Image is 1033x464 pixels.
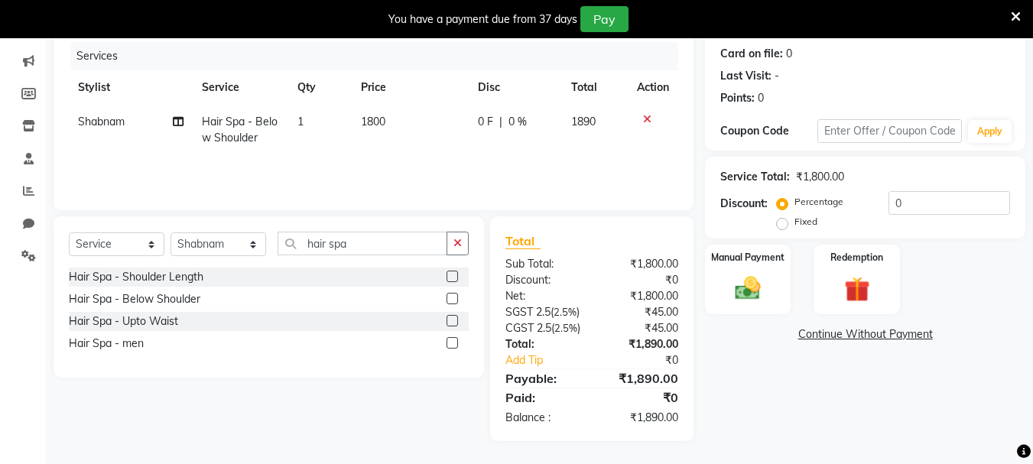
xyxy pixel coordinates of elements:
[968,120,1012,143] button: Apply
[592,388,690,407] div: ₹0
[592,256,690,272] div: ₹1,800.00
[69,313,178,329] div: Hair Spa - Upto Waist
[505,305,551,319] span: SGST 2.5
[554,306,577,318] span: 2.5%
[494,369,592,388] div: Payable:
[505,233,541,249] span: Total
[758,90,764,106] div: 0
[193,70,288,105] th: Service
[836,274,878,305] img: _gift.svg
[720,90,755,106] div: Points:
[70,42,690,70] div: Services
[69,70,193,105] th: Stylist
[499,114,502,130] span: |
[580,6,629,32] button: Pay
[711,251,784,264] label: Manual Payment
[78,115,125,128] span: Shabnam
[69,269,203,285] div: Hair Spa - Shoulder Length
[592,272,690,288] div: ₹0
[592,320,690,336] div: ₹45.00
[469,70,562,105] th: Disc
[202,115,278,144] span: Hair Spa - Below Shoulder
[571,115,596,128] span: 1890
[720,123,817,139] div: Coupon Code
[592,336,690,352] div: ₹1,890.00
[494,352,608,368] a: Add Tip
[278,232,447,255] input: Search or Scan
[720,196,768,212] div: Discount:
[352,70,469,105] th: Price
[708,326,1022,342] a: Continue Without Payment
[494,304,592,320] div: ( )
[609,352,690,368] div: ₹0
[592,410,690,426] div: ₹1,890.00
[508,114,527,130] span: 0 %
[494,288,592,304] div: Net:
[830,251,883,264] label: Redemption
[562,70,628,105] th: Total
[720,68,772,84] div: Last Visit:
[297,115,304,128] span: 1
[794,215,817,229] label: Fixed
[554,322,577,334] span: 2.5%
[775,68,779,84] div: -
[494,388,592,407] div: Paid:
[494,272,592,288] div: Discount:
[817,119,962,143] input: Enter Offer / Coupon Code
[69,291,200,307] div: Hair Spa - Below Shoulder
[69,336,144,352] div: Hair Spa - men
[592,369,690,388] div: ₹1,890.00
[592,288,690,304] div: ₹1,800.00
[388,11,577,28] div: You have a payment due from 37 days
[494,336,592,352] div: Total:
[592,304,690,320] div: ₹45.00
[288,70,352,105] th: Qty
[796,169,844,185] div: ₹1,800.00
[505,321,551,335] span: CGST 2.5
[720,169,790,185] div: Service Total:
[361,115,385,128] span: 1800
[494,410,592,426] div: Balance :
[720,46,783,62] div: Card on file:
[628,70,678,105] th: Action
[786,46,792,62] div: 0
[794,195,843,209] label: Percentage
[478,114,493,130] span: 0 F
[494,256,592,272] div: Sub Total:
[494,320,592,336] div: ( )
[727,274,768,303] img: _cash.svg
